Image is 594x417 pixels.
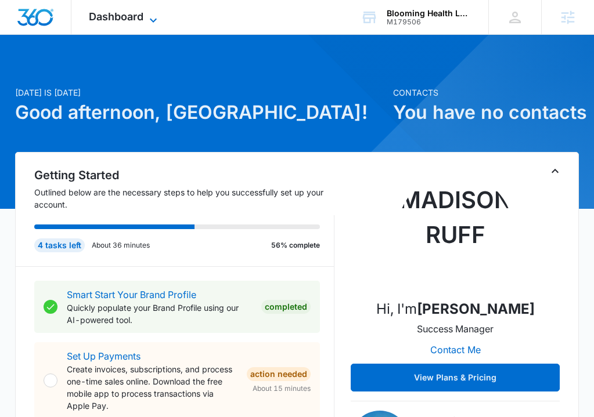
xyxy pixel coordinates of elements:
[271,240,320,251] p: 56% complete
[419,336,492,364] button: Contact Me
[393,86,579,99] p: Contacts
[89,10,143,23] span: Dashboard
[19,19,28,28] img: logo_orange.svg
[67,363,238,412] p: Create invoices, subscriptions, and process one-time sales online. Download the free mobile app t...
[15,86,387,99] p: [DATE] is [DATE]
[44,68,104,76] div: Domain Overview
[116,67,125,77] img: tab_keywords_by_traffic_grey.svg
[30,30,128,39] div: Domain: [DOMAIN_NAME]
[261,300,311,314] div: Completed
[548,164,562,178] button: Toggle Collapse
[247,367,311,381] div: Action Needed
[34,186,335,211] p: Outlined below are the necessary steps to help you successfully set up your account.
[128,68,196,76] div: Keywords by Traffic
[417,300,535,317] strong: [PERSON_NAME]
[397,173,513,289] img: Madison Ruff
[393,99,579,126] h1: You have no contacts
[67,289,196,300] a: Smart Start Your Brand Profile
[417,322,494,336] p: Success Manager
[253,383,311,394] span: About 15 minutes
[387,18,471,26] div: account id
[67,302,253,326] p: Quickly populate your Brand Profile using our AI-powered tool.
[92,240,150,251] p: About 36 minutes
[67,350,141,362] a: Set Up Payments
[34,238,85,252] div: 4 tasks left
[19,30,28,39] img: website_grey.svg
[34,166,335,184] h2: Getting Started
[351,364,560,391] button: View Plans & Pricing
[33,19,57,28] div: v 4.0.25
[31,67,41,77] img: tab_domain_overview_orange.svg
[15,99,387,126] h1: Good afternoon, [GEOGRAPHIC_DATA]!
[376,299,535,320] p: Hi, I'm
[387,9,471,18] div: account name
